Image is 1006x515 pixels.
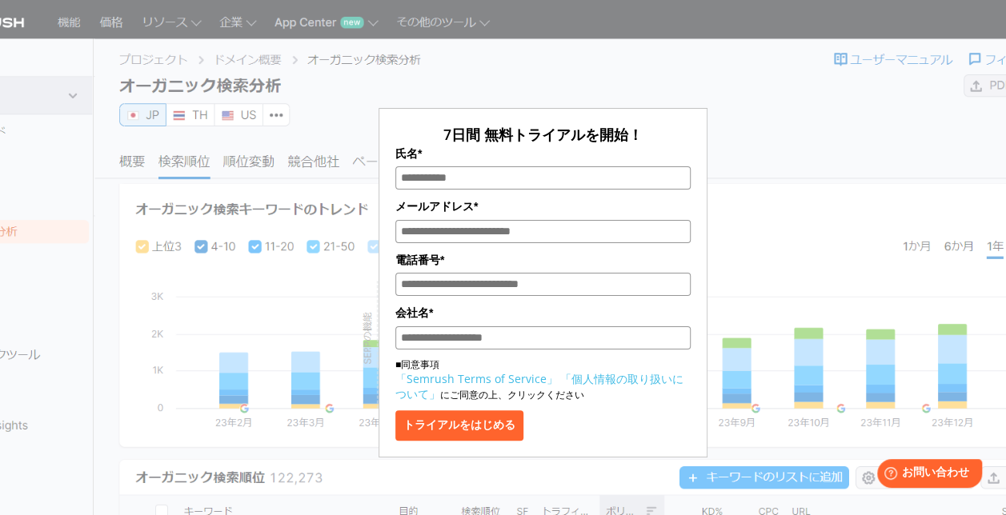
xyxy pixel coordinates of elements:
[395,251,691,269] label: 電話番号*
[395,357,691,402] p: ■同意事項 にご同意の上、クリックください
[443,125,643,144] span: 7日間 無料トライアルを開始！
[395,198,691,215] label: メールアドレス*
[395,371,558,386] a: 「Semrush Terms of Service」
[395,410,523,441] button: トライアルをはじめる
[395,371,683,401] a: 「個人情報の取り扱いについて」
[864,453,988,497] iframe: Help widget launcher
